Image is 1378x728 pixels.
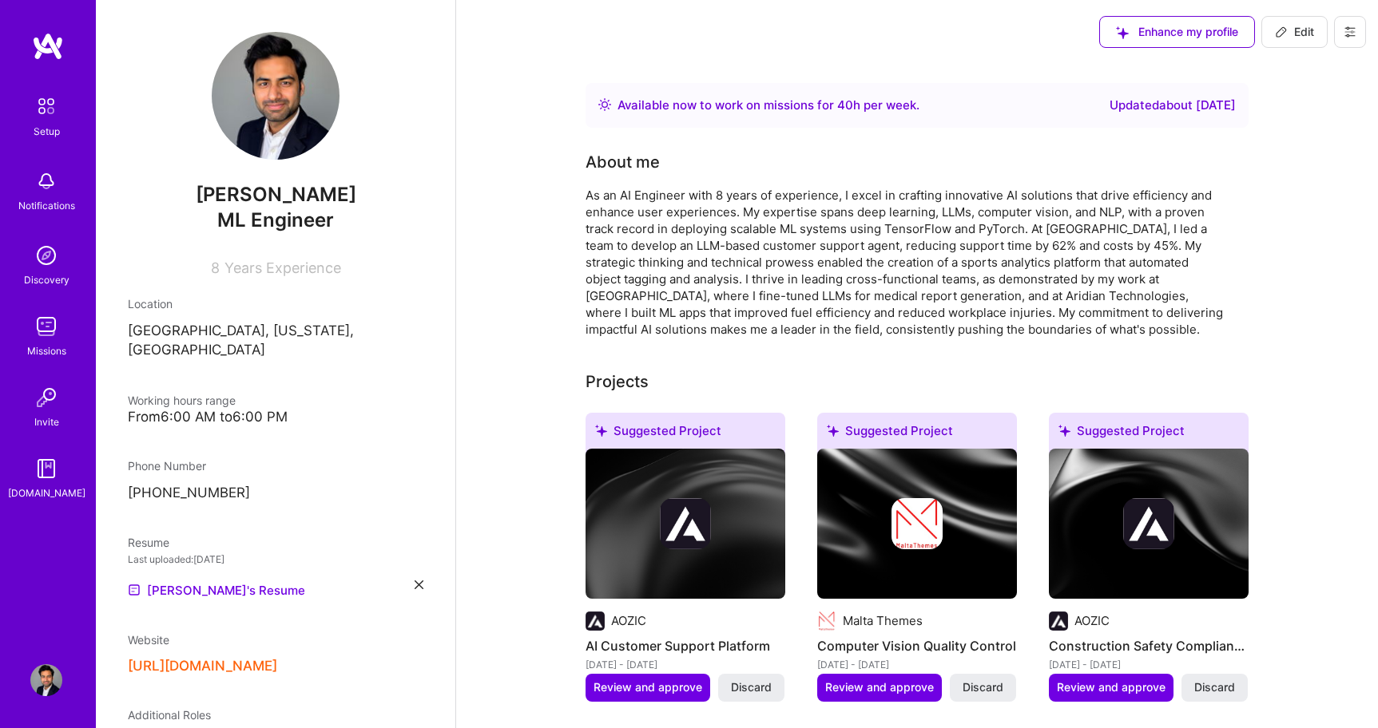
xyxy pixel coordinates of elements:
div: Notifications [18,197,75,214]
a: [PERSON_NAME]'s Resume [128,580,305,599]
span: 8 [211,259,220,276]
span: Discard [963,679,1003,695]
span: Working hours range [128,394,236,407]
img: setup [30,89,63,123]
span: Website [128,633,169,647]
img: Company logo [586,611,605,631]
span: Discard [731,679,772,695]
img: Company logo [1049,611,1068,631]
img: cover [817,449,1017,599]
p: [PHONE_NUMBER] [128,484,423,503]
span: Phone Number [128,459,206,473]
img: Company logo [817,611,836,631]
div: [DATE] - [DATE] [1049,656,1249,673]
button: Discard [718,674,784,701]
img: teamwork [30,311,62,342]
img: logo [32,32,64,61]
div: Last uploaded: [DATE] [128,551,423,568]
h4: Construction Safety Compliance System [1049,635,1249,656]
img: Company logo [660,498,711,549]
span: Review and approve [1057,679,1166,695]
div: Suggested Project [586,413,785,455]
i: icon SuggestedTeams [827,425,839,437]
span: Additional Roles [128,708,211,722]
img: Availability [598,98,611,111]
span: Years Experience [224,259,341,276]
i: icon SuggestedTeams [1058,425,1070,437]
h4: Computer Vision Quality Control [817,635,1017,656]
button: Discard [950,674,1016,701]
img: Invite [30,382,62,413]
span: ML Engineer [217,208,334,231]
span: 40 [837,97,853,113]
div: Setup [34,123,60,140]
span: Edit [1275,24,1314,40]
button: Discard [1181,674,1248,701]
div: AOZIC [611,612,646,629]
div: Invite [34,413,59,430]
span: Resume [128,536,169,549]
div: AOZIC [1074,612,1110,629]
button: Review and approve [586,674,710,701]
div: Suggested Project [817,413,1017,455]
div: From 6:00 AM to 6:00 PM [128,409,423,425]
span: [PERSON_NAME] [128,183,423,207]
div: Location [128,295,423,312]
img: cover [1049,449,1249,599]
div: Updated about [DATE] [1110,96,1236,115]
div: Discovery [24,271,69,288]
button: Review and approve [1049,674,1173,701]
div: As an AI Engineer with 8 years of experience, I excel in crafting innovative AI solutions that dr... [586,187,1225,338]
i: icon Close [415,580,423,589]
h4: AI Customer Support Platform [586,635,785,656]
img: discovery [30,239,62,271]
img: User Avatar [30,664,62,696]
button: [URL][DOMAIN_NAME] [128,658,277,675]
button: Edit [1261,16,1328,48]
div: Projects [586,370,649,394]
img: Company logo [1123,498,1174,549]
div: Malta Themes [843,612,923,629]
button: Review and approve [817,674,942,701]
i: icon SuggestedTeams [595,425,607,437]
span: Review and approve [825,679,934,695]
img: Company logo [892,498,943,549]
div: About me [586,150,660,174]
div: Available now to work on missions for h per week . [618,96,919,115]
div: [DOMAIN_NAME] [8,485,85,501]
img: Resume [128,584,141,596]
span: Discard [1194,679,1235,695]
img: cover [586,449,785,599]
p: [GEOGRAPHIC_DATA], [US_STATE], [GEOGRAPHIC_DATA] [128,322,423,360]
div: [DATE] - [DATE] [586,656,785,673]
div: Missions [27,342,66,359]
div: [DATE] - [DATE] [817,656,1017,673]
div: Suggested Project [1049,413,1249,455]
a: User Avatar [26,664,66,696]
span: Review and approve [594,679,702,695]
img: bell [30,165,62,197]
img: guide book [30,453,62,485]
img: User Avatar [212,32,340,160]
